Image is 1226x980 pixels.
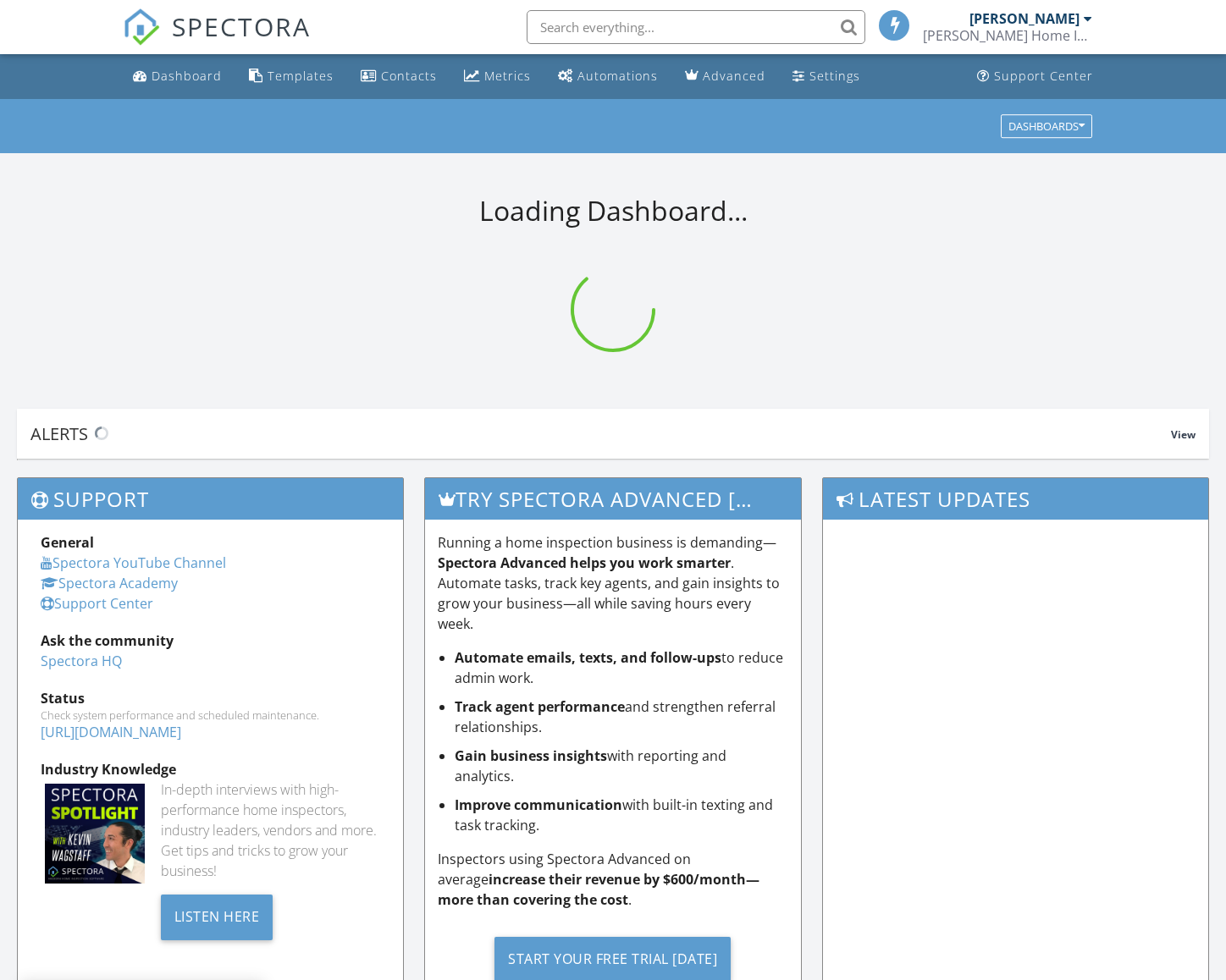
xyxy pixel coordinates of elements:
li: to reduce admin work. [455,647,787,688]
div: Dashboard [152,68,222,84]
div: Industry Knowledge [41,759,380,779]
a: Contacts [354,61,444,92]
div: Alerts [30,422,1171,445]
a: Support Center [41,594,153,613]
a: Settings [786,61,867,92]
a: Dashboard [126,61,229,92]
div: Advanced [703,68,765,84]
div: Settings [809,68,860,84]
strong: increase their revenue by $600/month—more than covering the cost [438,870,759,909]
a: Spectora YouTube Channel [41,553,226,572]
li: with built-in texting and task tracking. [455,795,787,835]
strong: Track agent performance [455,697,625,716]
div: Status [41,688,380,708]
strong: Spectora Advanced helps you work smarter [438,553,731,572]
div: Templates [268,68,334,84]
a: Support Center [970,61,1100,92]
p: Running a home inspection business is demanding— . Automate tasks, track key agents, and gain ins... [438,532,787,634]
strong: Gain business insights [455,746,607,765]
div: Contacts [381,68,437,84]
div: Automations [577,68,658,84]
a: Listen Here [161,906,273,925]
div: Metrics [484,68,531,84]
div: Check system performance and scheduled maintenance. [41,708,380,722]
span: View [1171,427,1196,442]
button: Dashboards [1001,114,1092,138]
a: Spectora HQ [41,652,122,670]
li: with reporting and analytics. [455,746,787,786]
span: SPECTORA [172,8,311,44]
div: [PERSON_NAME] [969,10,1080,27]
a: Automations (Basic) [551,61,665,92]
input: Search everything... [527,10,865,44]
a: Advanced [678,61,772,92]
a: [URL][DOMAIN_NAME] [41,723,181,741]
h3: Support [18,478,403,520]
img: Spectoraspolightmain [45,784,145,884]
div: In-depth interviews with high-performance home inspectors, industry leaders, vendors and more. Ge... [161,779,381,881]
div: Support Center [994,68,1093,84]
div: Dashboards [1008,120,1085,132]
p: Inspectors using Spectora Advanced on average . [438,849,787,910]
img: The Best Home Inspection Software - Spectora [123,8,160,46]
strong: General [41,533,94,552]
a: Spectora Academy [41,574,178,592]
div: Listen Here [161,895,273,940]
a: SPECTORA [123,23,311,58]
h3: Try spectora advanced [DATE] [425,478,800,520]
li: and strengthen referral relationships. [455,696,787,737]
a: Metrics [457,61,538,92]
div: Greene Home Inspections LLC [923,27,1092,44]
a: Templates [242,61,340,92]
h3: Latest Updates [823,478,1208,520]
strong: Automate emails, texts, and follow-ups [455,648,721,667]
div: Ask the community [41,630,380,651]
strong: Improve communication [455,796,622,814]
